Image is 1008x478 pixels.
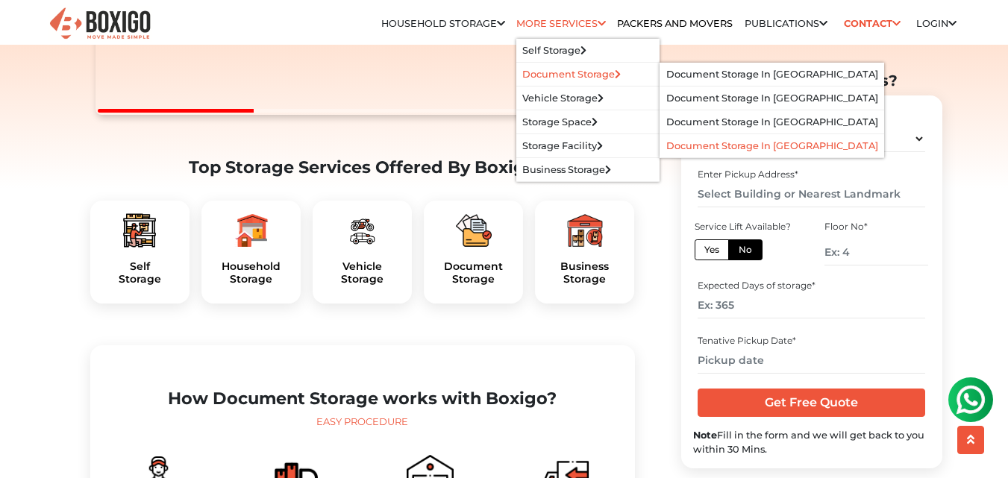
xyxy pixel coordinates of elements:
input: Pickup date [698,347,925,373]
img: boxigo_packers_and_movers_plan [456,213,492,248]
a: More services [516,18,606,29]
img: whatsapp-icon.svg [15,15,45,45]
a: Document Storage in [GEOGRAPHIC_DATA] [666,92,878,104]
a: Document Storage in [GEOGRAPHIC_DATA] [666,69,878,80]
a: BusinessStorage [547,260,622,286]
a: Login [916,18,957,29]
img: boxigo_packers_and_movers_plan [344,213,380,248]
a: Document Storage [522,69,621,80]
img: boxigo_packers_and_movers_plan [567,213,603,248]
h5: Self Storage [102,260,178,286]
img: Boxigo [48,6,152,43]
img: boxigo_packers_and_movers_plan [122,213,157,248]
a: DocumentStorage [436,260,511,286]
h5: Document Storage [436,260,511,286]
a: Publications [745,18,827,29]
a: SelfStorage [102,260,178,286]
a: Document Storage in [GEOGRAPHIC_DATA] [666,140,878,151]
a: VehicleStorage [325,260,400,286]
input: Select Building or Nearest Landmark [698,180,925,207]
button: scroll up [957,426,984,454]
label: No [728,239,763,260]
label: Yes [695,239,729,260]
a: Vehicle Storage [522,92,604,104]
a: Storage Space [522,116,598,128]
div: Easy Procedure [102,415,623,430]
a: Self Storage [522,45,586,56]
div: Service Lift Available? [695,219,798,233]
h5: Vehicle Storage [325,260,400,286]
b: Note [693,429,717,440]
h5: Household Storage [213,260,289,286]
img: boxigo_packers_and_movers_plan [233,213,269,248]
h2: How Document Storage works with Boxigo? [102,389,623,409]
div: Fill in the form and we will get back to you within 30 Mins. [693,427,930,456]
h5: Business Storage [547,260,622,286]
a: Business Storage [522,164,611,175]
input: Ex: 4 [824,239,927,265]
div: Expected Days of storage [698,279,925,292]
div: Floor No [824,219,927,233]
input: Get Free Quote [698,389,925,417]
a: Packers and Movers [617,18,733,29]
div: Tenative Pickup Date [698,333,925,347]
h2: Top Storage Services Offered By Boxigo [90,157,635,177]
a: Household Storage [381,18,505,29]
a: Storage Facility [522,140,603,151]
input: Ex: 365 [698,292,925,318]
a: HouseholdStorage [213,260,289,286]
div: Enter Pickup Address [698,167,925,180]
a: Contact [839,12,905,35]
a: Document Storage in [GEOGRAPHIC_DATA] [666,116,878,128]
